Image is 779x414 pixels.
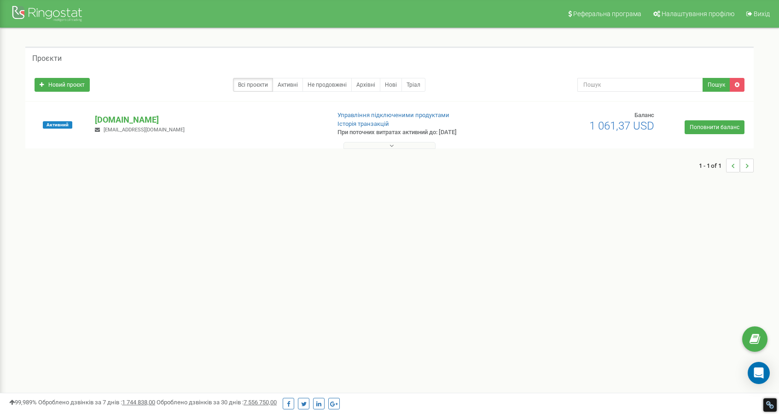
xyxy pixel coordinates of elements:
[699,149,754,182] nav: ...
[766,401,774,409] div: Restore Info Box &#10;&#10;NoFollow Info:&#10; META-Robots NoFollow: &#09;false&#10; META-Robots ...
[748,362,770,384] div: Open Intercom Messenger
[233,78,273,92] a: Всі проєкти
[9,399,37,406] span: 99,989%
[337,128,505,137] p: При поточних витратах активний до: [DATE]
[244,399,277,406] u: 7 556 750,00
[95,114,322,126] p: [DOMAIN_NAME]
[337,112,449,118] a: Управління підключеними продуктами
[122,399,155,406] u: 1 744 838,00
[351,78,380,92] a: Архівні
[38,399,155,406] span: Оброблено дзвінків за 7 днів :
[699,159,726,172] span: 1 - 1 of 1
[273,78,303,92] a: Активні
[337,120,389,127] a: Історія транзакцій
[104,127,185,133] span: [EMAIL_ADDRESS][DOMAIN_NAME]
[302,78,352,92] a: Не продовжені
[43,121,72,129] span: Активний
[577,78,703,92] input: Пошук
[401,78,425,92] a: Тріал
[634,112,654,118] span: Баланс
[35,78,90,92] a: Новий проєкт
[380,78,402,92] a: Нові
[662,10,734,18] span: Налаштування профілю
[157,399,277,406] span: Оброблено дзвінків за 30 днів :
[573,10,641,18] span: Реферальна програма
[32,54,62,63] h5: Проєкти
[589,119,654,132] span: 1 061,37 USD
[754,10,770,18] span: Вихід
[703,78,730,92] button: Пошук
[685,120,744,134] a: Поповнити баланс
